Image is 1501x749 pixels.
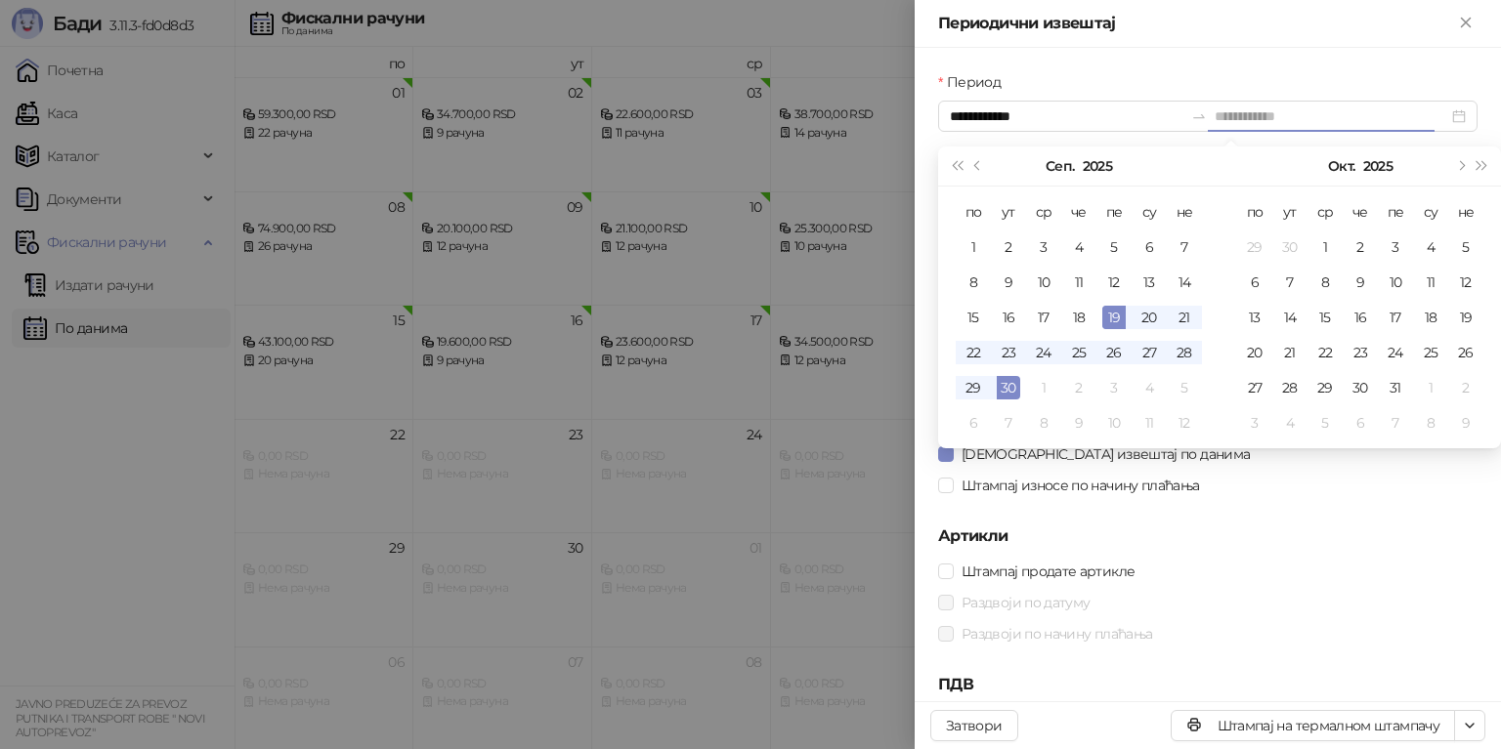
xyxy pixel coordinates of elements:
td: 2025-10-30 [1343,370,1378,405]
td: 2025-10-07 [991,405,1026,440]
div: 7 [1278,270,1302,294]
td: 2025-10-25 [1413,335,1448,370]
div: 6 [1349,411,1372,435]
div: 3 [1243,411,1266,435]
div: 8 [1313,270,1337,294]
td: 2025-10-22 [1308,335,1343,370]
div: 29 [1313,376,1337,399]
div: 14 [1278,306,1302,329]
input: Период [950,105,1183,127]
div: 12 [1102,270,1126,294]
td: 2025-09-27 [1132,335,1167,370]
td: 2025-09-08 [956,265,991,300]
div: Периодични извештај [938,12,1454,35]
span: swap-right [1191,108,1207,124]
th: ут [991,194,1026,229]
td: 2025-10-20 [1237,335,1272,370]
div: 5 [1173,376,1196,399]
th: пе [1096,194,1132,229]
td: 2025-10-10 [1096,405,1132,440]
div: 7 [1384,411,1407,435]
div: 22 [1313,341,1337,364]
div: 2 [1067,376,1091,399]
button: Следећа година (Control + right) [1472,146,1493,186]
td: 2025-09-05 [1096,229,1132,265]
td: 2025-10-04 [1413,229,1448,265]
td: 2025-10-01 [1308,229,1343,265]
td: 2025-11-05 [1308,405,1343,440]
td: 2025-11-01 [1413,370,1448,405]
td: 2025-10-11 [1132,405,1167,440]
div: 17 [1384,306,1407,329]
td: 2025-10-08 [1026,405,1061,440]
div: 5 [1102,235,1126,259]
div: 5 [1313,411,1337,435]
th: ср [1308,194,1343,229]
div: 19 [1454,306,1478,329]
div: 11 [1137,411,1161,435]
div: 1 [1032,376,1055,399]
td: 2025-09-29 [1237,229,1272,265]
td: 2025-10-23 [1343,335,1378,370]
div: 8 [1032,411,1055,435]
div: 3 [1102,376,1126,399]
div: 25 [1419,341,1442,364]
th: су [1413,194,1448,229]
td: 2025-10-10 [1378,265,1413,300]
div: 9 [1067,411,1091,435]
div: 4 [1067,235,1091,259]
td: 2025-10-15 [1308,300,1343,335]
td: 2025-09-11 [1061,265,1096,300]
h5: ПДВ [938,673,1478,696]
span: Раздвоји по датуму [954,592,1097,613]
div: 22 [962,341,985,364]
div: 10 [1032,270,1055,294]
td: 2025-10-17 [1378,300,1413,335]
div: 29 [1243,235,1266,259]
div: 31 [1384,376,1407,399]
td: 2025-10-26 [1448,335,1483,370]
th: не [1167,194,1202,229]
td: 2025-10-05 [1167,370,1202,405]
td: 2025-10-06 [956,405,991,440]
div: 24 [1032,341,1055,364]
td: 2025-09-02 [991,229,1026,265]
td: 2025-10-08 [1308,265,1343,300]
td: 2025-09-30 [1272,229,1308,265]
div: 28 [1173,341,1196,364]
td: 2025-09-10 [1026,265,1061,300]
td: 2025-09-30 [991,370,1026,405]
th: ср [1026,194,1061,229]
td: 2025-11-06 [1343,405,1378,440]
th: су [1132,194,1167,229]
td: 2025-10-01 [1026,370,1061,405]
div: 11 [1067,270,1091,294]
div: 3 [1384,235,1407,259]
td: 2025-09-16 [991,300,1026,335]
div: 6 [1137,235,1161,259]
td: 2025-09-22 [956,335,991,370]
td: 2025-10-02 [1343,229,1378,265]
td: 2025-10-27 [1237,370,1272,405]
span: Штампај износе по начину плаћања [954,475,1208,496]
div: 8 [1419,411,1442,435]
td: 2025-10-05 [1448,229,1483,265]
div: 13 [1243,306,1266,329]
td: 2025-10-21 [1272,335,1308,370]
div: 2 [1349,235,1372,259]
td: 2025-10-11 [1413,265,1448,300]
div: 28 [1278,376,1302,399]
div: 9 [1349,270,1372,294]
td: 2025-09-06 [1132,229,1167,265]
td: 2025-10-06 [1237,265,1272,300]
div: 15 [1313,306,1337,329]
div: 27 [1243,376,1266,399]
td: 2025-09-17 [1026,300,1061,335]
div: 26 [1102,341,1126,364]
div: 12 [1454,270,1478,294]
div: 1 [1313,235,1337,259]
td: 2025-09-26 [1096,335,1132,370]
td: 2025-10-12 [1167,405,1202,440]
div: 21 [1173,306,1196,329]
div: 27 [1137,341,1161,364]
